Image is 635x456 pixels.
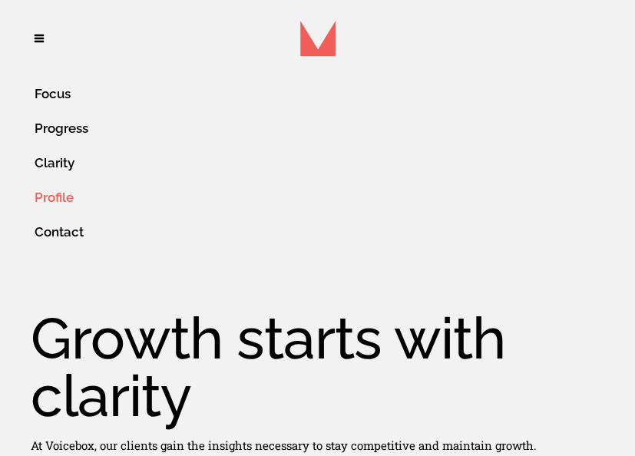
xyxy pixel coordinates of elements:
[35,77,624,111] a: Focus
[35,190,74,205] span: Profile
[35,146,624,180] a: Clarity
[31,309,604,425] h1: Growth starts with clarity
[35,121,88,136] span: Progress
[31,436,537,454] p: At Voicebox, our clients gain the insights necessary to stay competitive and maintain growth.
[35,155,74,170] span: Clarity
[35,215,624,249] a: Contact
[300,21,336,56] img: Logo
[35,224,84,240] span: Contact
[35,180,624,214] a: Profile
[35,86,71,101] span: Focus
[35,111,624,145] a: Progress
